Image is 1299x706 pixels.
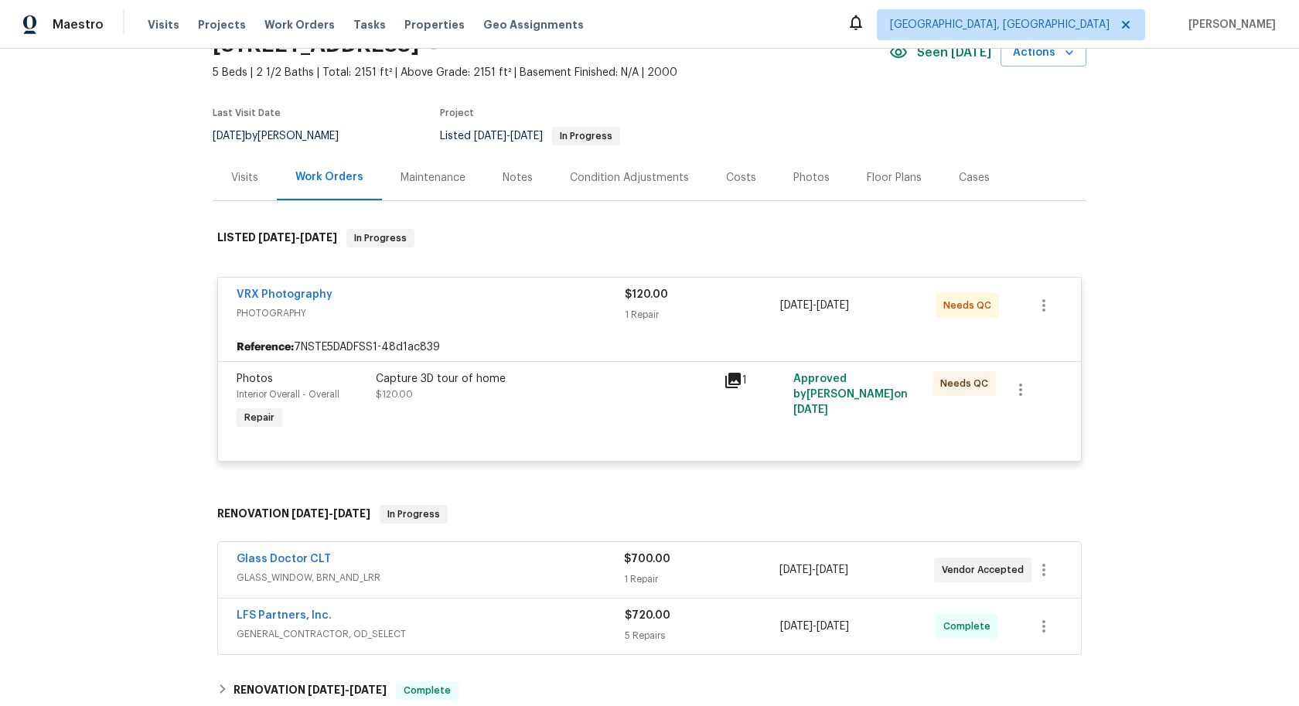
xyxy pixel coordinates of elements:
[292,508,370,519] span: -
[917,45,991,60] span: Seen [DATE]
[793,404,828,415] span: [DATE]
[264,17,335,32] span: Work Orders
[483,17,584,32] span: Geo Assignments
[959,170,990,186] div: Cases
[237,390,339,399] span: Interior Overall - Overall
[474,131,506,142] span: [DATE]
[237,570,624,585] span: GLASS_WINDOW, BRN_AND_LRR
[213,108,281,118] span: Last Visit Date
[237,289,332,300] a: VRX Photography
[308,684,345,695] span: [DATE]
[816,564,848,575] span: [DATE]
[300,232,337,243] span: [DATE]
[213,37,419,53] h2: [STREET_ADDRESS]
[724,371,784,390] div: 1
[213,127,357,145] div: by [PERSON_NAME]
[353,19,386,30] span: Tasks
[780,619,849,634] span: -
[440,131,620,142] span: Listed
[570,170,689,186] div: Condition Adjustments
[624,554,670,564] span: $700.00
[333,508,370,519] span: [DATE]
[349,684,387,695] span: [DATE]
[258,232,295,243] span: [DATE]
[1013,43,1074,63] span: Actions
[53,17,104,32] span: Maestro
[237,339,294,355] b: Reference:
[780,621,813,632] span: [DATE]
[503,170,533,186] div: Notes
[510,131,543,142] span: [DATE]
[237,305,625,321] span: PHOTOGRAPHY
[404,17,465,32] span: Properties
[624,571,779,587] div: 1 Repair
[779,562,848,578] span: -
[237,626,625,642] span: GENERAL_CONTRACTOR, OD_SELECT
[234,681,387,700] h6: RENOVATION
[295,169,363,185] div: Work Orders
[554,131,619,141] span: In Progress
[213,213,1086,263] div: LISTED [DATE]-[DATE]In Progress
[213,131,245,142] span: [DATE]
[217,505,370,524] h6: RENOVATION
[238,410,281,425] span: Repair
[474,131,543,142] span: -
[258,232,337,243] span: -
[943,619,997,634] span: Complete
[817,300,849,311] span: [DATE]
[401,170,465,186] div: Maintenance
[376,390,413,399] span: $120.00
[940,376,994,391] span: Needs QC
[198,17,246,32] span: Projects
[148,17,179,32] span: Visits
[218,333,1081,361] div: 7NSTE5DADFSS1-48d1ac839
[397,683,457,698] span: Complete
[726,170,756,186] div: Costs
[217,229,337,247] h6: LISTED
[237,373,273,384] span: Photos
[348,230,413,246] span: In Progress
[625,307,780,322] div: 1 Repair
[625,610,670,621] span: $720.00
[237,554,331,564] a: Glass Doctor CLT
[292,508,329,519] span: [DATE]
[867,170,922,186] div: Floor Plans
[890,17,1110,32] span: [GEOGRAPHIC_DATA], [GEOGRAPHIC_DATA]
[231,170,258,186] div: Visits
[817,621,849,632] span: [DATE]
[943,298,997,313] span: Needs QC
[213,489,1086,539] div: RENOVATION [DATE]-[DATE]In Progress
[625,289,668,300] span: $120.00
[1182,17,1276,32] span: [PERSON_NAME]
[440,108,474,118] span: Project
[381,506,446,522] span: In Progress
[780,300,813,311] span: [DATE]
[625,628,780,643] div: 5 Repairs
[793,373,908,415] span: Approved by [PERSON_NAME] on
[1001,39,1086,67] button: Actions
[308,684,387,695] span: -
[376,371,714,387] div: Capture 3D tour of home
[237,610,332,621] a: LFS Partners, Inc.
[942,562,1030,578] span: Vendor Accepted
[793,170,830,186] div: Photos
[780,298,849,313] span: -
[779,564,812,575] span: [DATE]
[213,65,889,80] span: 5 Beds | 2 1/2 Baths | Total: 2151 ft² | Above Grade: 2151 ft² | Basement Finished: N/A | 2000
